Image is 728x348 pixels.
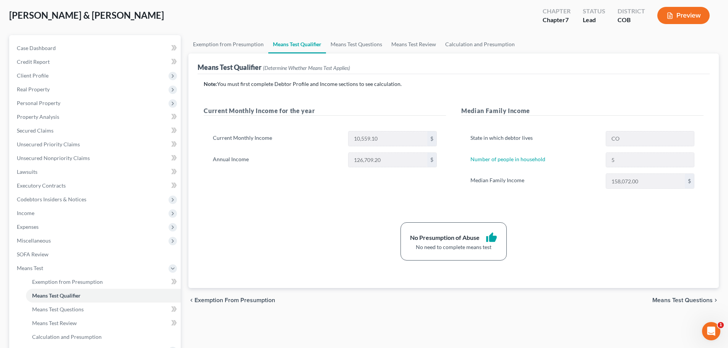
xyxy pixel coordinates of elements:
[26,330,181,344] a: Calculation and Presumption
[263,65,350,71] span: (Determine Whether Means Test Applies)
[11,165,181,179] a: Lawsuits
[17,251,49,257] span: SOFA Review
[17,58,50,65] span: Credit Report
[188,297,275,303] button: chevron_left Exemption from Presumption
[461,106,704,116] h5: Median Family Income
[652,297,719,303] button: Means Test Questions chevron_right
[657,7,710,24] button: Preview
[565,16,569,23] span: 7
[427,153,436,167] div: $
[685,174,694,188] div: $
[17,237,51,244] span: Miscellaneous
[11,55,181,69] a: Credit Report
[204,80,704,88] p: You must first complete Debtor Profile and Income sections to see calculation.
[17,155,90,161] span: Unsecured Nonpriority Claims
[17,210,34,216] span: Income
[606,174,685,188] input: 0.00
[467,173,602,189] label: Median Family Income
[583,7,605,16] div: Status
[387,35,441,53] a: Means Test Review
[9,10,164,21] span: [PERSON_NAME] & [PERSON_NAME]
[17,113,59,120] span: Property Analysis
[427,131,436,146] div: $
[188,35,268,53] a: Exemption from Presumption
[349,131,427,146] input: 0.00
[204,106,446,116] h5: Current Monthly Income for the year
[17,168,37,175] span: Lawsuits
[441,35,519,53] a: Calculation and Presumption
[17,45,56,51] span: Case Dashboard
[26,289,181,303] a: Means Test Qualifier
[17,223,39,230] span: Expenses
[702,322,720,340] iframe: Intercom live chat
[618,16,645,24] div: COB
[26,316,181,330] a: Means Test Review
[486,232,497,243] i: thumb_up
[718,322,724,328] span: 1
[11,151,181,165] a: Unsecured Nonpriority Claims
[11,124,181,138] a: Secured Claims
[606,153,694,167] input: --
[349,153,427,167] input: 0.00
[17,182,66,189] span: Executory Contracts
[326,35,387,53] a: Means Test Questions
[11,138,181,151] a: Unsecured Priority Claims
[11,179,181,193] a: Executory Contracts
[32,306,84,312] span: Means Test Questions
[17,196,86,202] span: Codebtors Insiders & Notices
[32,333,102,340] span: Calculation and Presumption
[32,320,77,326] span: Means Test Review
[467,131,602,146] label: State in which debtor lives
[17,86,50,92] span: Real Property
[470,156,545,162] a: Number of people in household
[17,72,49,79] span: Client Profile
[268,35,326,53] a: Means Test Qualifier
[32,278,103,285] span: Exemption from Presumption
[26,275,181,289] a: Exemption from Presumption
[188,297,195,303] i: chevron_left
[209,152,344,168] label: Annual Income
[543,7,571,16] div: Chapter
[209,131,344,146] label: Current Monthly Income
[410,243,497,251] div: No need to complete means test
[204,81,217,87] strong: Note:
[17,265,43,271] span: Means Test
[583,16,605,24] div: Lead
[195,297,275,303] span: Exemption from Presumption
[17,141,80,147] span: Unsecured Priority Claims
[17,100,60,106] span: Personal Property
[618,7,645,16] div: District
[17,127,54,134] span: Secured Claims
[652,297,713,303] span: Means Test Questions
[606,131,694,146] input: State
[26,303,181,316] a: Means Test Questions
[713,297,719,303] i: chevron_right
[543,16,571,24] div: Chapter
[11,110,181,124] a: Property Analysis
[11,248,181,261] a: SOFA Review
[32,292,81,299] span: Means Test Qualifier
[198,63,350,72] div: Means Test Qualifier
[11,41,181,55] a: Case Dashboard
[410,233,480,242] div: No Presumption of Abuse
